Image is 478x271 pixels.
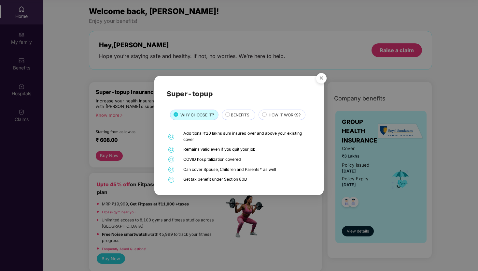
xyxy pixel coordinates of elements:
[183,157,310,163] div: COVID hospitalization covered
[269,112,301,118] span: HOW IT WORKS?
[183,176,310,183] div: Get tax benefit under Section 80D
[168,157,174,162] span: 03
[168,177,174,183] span: 05
[183,167,310,173] div: Can cover Spouse, Children and Parents* as well
[168,134,174,140] span: 01
[183,146,310,153] div: Remains valid even if you quit your job
[231,112,249,118] span: BENEFITS
[183,130,310,143] div: Additional ₹20 lakhs sum insured over and above your existing cover
[168,147,174,153] span: 02
[167,88,311,99] h2: Super-topup
[168,167,174,173] span: 04
[180,112,214,118] span: WHY CHOOSE IT?
[312,70,330,88] img: svg+xml;base64,PHN2ZyB4bWxucz0iaHR0cDovL3d3dy53My5vcmcvMjAwMC9zdmciIHdpZHRoPSI1NiIgaGVpZ2h0PSI1Ni...
[312,70,330,87] button: Close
